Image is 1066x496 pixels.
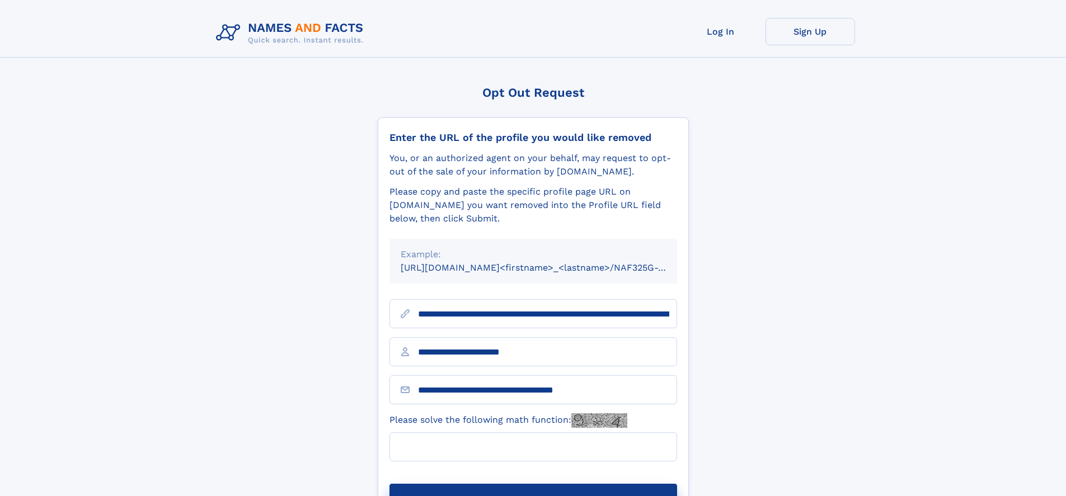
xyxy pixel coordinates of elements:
img: Logo Names and Facts [212,18,373,48]
a: Log In [676,18,766,45]
div: Enter the URL of the profile you would like removed [389,131,677,144]
label: Please solve the following math function: [389,413,627,428]
div: Example: [401,248,666,261]
small: [URL][DOMAIN_NAME]<firstname>_<lastname>/NAF325G-xxxxxxxx [401,262,698,273]
a: Sign Up [766,18,855,45]
div: You, or an authorized agent on your behalf, may request to opt-out of the sale of your informatio... [389,152,677,178]
div: Please copy and paste the specific profile page URL on [DOMAIN_NAME] you want removed into the Pr... [389,185,677,225]
div: Opt Out Request [378,86,689,100]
